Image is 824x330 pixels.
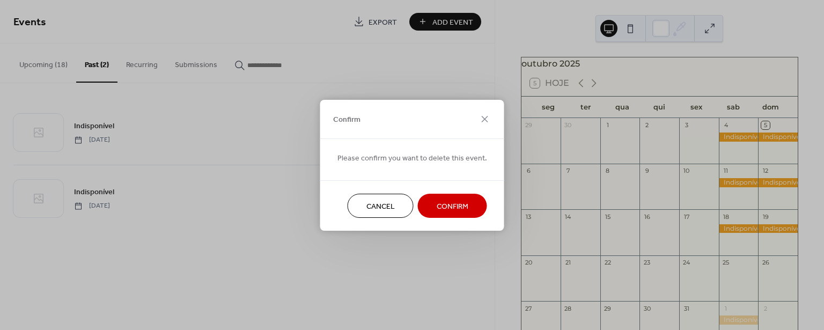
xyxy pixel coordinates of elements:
[337,152,487,164] span: Please confirm you want to delete this event.
[333,114,360,126] span: Confirm
[418,194,487,218] button: Confirm
[366,201,395,212] span: Cancel
[437,201,468,212] span: Confirm
[348,194,414,218] button: Cancel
